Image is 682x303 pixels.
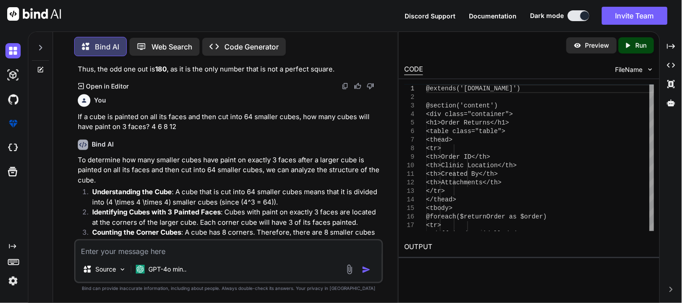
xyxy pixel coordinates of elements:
[405,12,456,20] span: Discord Support
[5,67,21,83] img: darkAi-studio
[404,161,415,170] div: 10
[224,41,279,52] p: Code Generator
[404,110,415,119] div: 4
[602,7,668,25] button: Invite Team
[399,236,660,258] h2: OUTPUT
[405,11,456,21] button: Discord Support
[426,162,517,169] span: <th>Clinic Location</th>
[344,264,355,275] img: attachment
[404,230,415,238] div: 18
[5,43,21,58] img: darkChat
[94,96,106,105] h6: You
[636,41,647,50] p: Run
[404,187,415,196] div: 13
[152,41,192,52] p: Web Search
[74,285,383,292] p: Bind can provide inaccurate information, including about people. Always double-check its answers....
[404,64,423,75] div: CODE
[426,196,456,203] span: </thead>
[426,145,441,152] span: <tr>
[354,83,361,90] img: like
[426,136,453,143] span: <thead>
[148,265,187,274] p: GPT-4o min..
[530,11,564,20] span: Dark mode
[5,92,21,107] img: githubDark
[404,213,415,221] div: 16
[404,85,415,93] div: 1
[78,64,381,75] p: Thus, the odd one out is , as it is the only number that is not a perfect square.
[362,265,371,274] img: icon
[426,222,441,229] span: <tr>
[404,119,415,127] div: 5
[404,221,415,230] div: 17
[615,65,643,74] span: FileName
[342,83,349,90] img: copy
[7,7,61,21] img: Bind AI
[426,179,502,186] span: <th>Attachments</th>
[5,273,21,289] img: settings
[5,116,21,131] img: premium
[404,178,415,187] div: 12
[404,196,415,204] div: 14
[426,85,521,92] span: @extends('[DOMAIN_NAME]')
[95,265,116,274] p: Source
[92,188,172,196] strong: Understanding the Cube
[404,102,415,110] div: 3
[92,228,381,248] p: : A cube has 8 corners. Therefore, there are 8 smaller cubes that will have paint on exactly 3 fa...
[404,127,415,136] div: 6
[426,213,547,220] span: @foreach($returnOrder as $order)
[404,93,415,102] div: 2
[469,12,517,20] span: Documentation
[367,83,374,90] img: dislike
[404,136,415,144] div: 7
[574,41,582,49] img: preview
[426,102,498,109] span: @section('content')
[404,204,415,213] div: 15
[92,228,181,237] strong: Counting the Corner Cubes
[426,187,445,195] span: </tr>
[155,65,167,73] strong: 180
[426,111,513,118] span: <div class="container">
[5,140,21,156] img: cloudideIcon
[136,265,145,274] img: GPT-4o mini
[404,170,415,178] div: 11
[92,140,114,149] h6: Bind AI
[92,208,221,217] strong: Identifying Cubes with 3 Painted Faces
[585,41,610,50] p: Preview
[426,128,505,135] span: <table class="table">
[95,41,119,52] p: Bind AI
[646,66,654,73] img: chevron down
[92,187,381,208] p: : A cube that is cut into 64 smaller cubes means that it is divided into (4 \times 4 \times 4) sm...
[119,266,126,273] img: Pick Models
[78,156,381,186] p: To determine how many smaller cubes have paint on exactly 3 faces after a larger cube is painted ...
[86,82,129,91] p: Open in Editor
[78,112,381,133] p: If a cube is painted on all its faces and then cut into 64 smaller cubes, how many cubes will hav...
[426,230,521,237] span: <td>{{ $order->id }}</td>
[404,153,415,161] div: 9
[426,153,490,160] span: <th>Order ID</th>
[426,170,498,178] span: <th>Created By</th>
[426,119,509,126] span: <h1>Order Returns</h1>
[92,208,381,228] p: : Cubes with paint on exactly 3 faces are located at the corners of the larger cube. Each corner ...
[426,205,453,212] span: <tbody>
[469,11,517,21] button: Documentation
[404,144,415,153] div: 8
